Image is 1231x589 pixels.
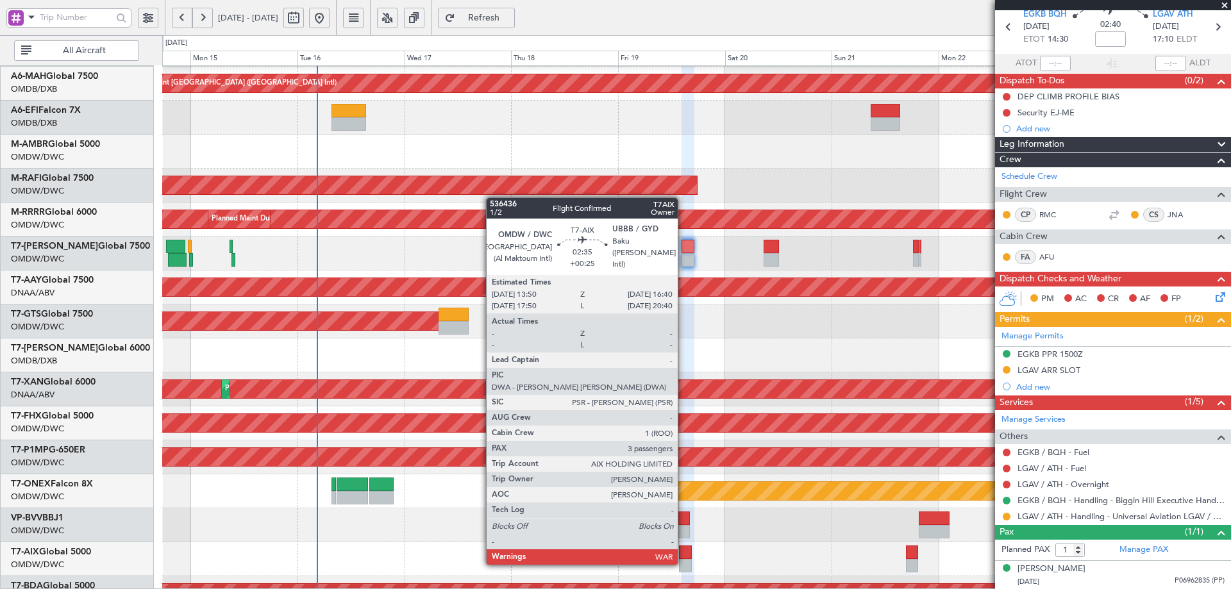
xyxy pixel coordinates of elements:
[11,559,64,570] a: OMDW/DWC
[11,513,42,522] span: VP-BVV
[1185,395,1203,408] span: (1/5)
[11,174,42,183] span: M-RAFI
[1000,137,1064,152] span: Leg Information
[1175,576,1225,586] span: P06962835 (PP)
[11,276,94,285] a: T7-AAYGlobal 7500
[1017,107,1075,118] div: Security EJ-ME
[11,185,64,197] a: OMDW/DWC
[1075,293,1087,306] span: AC
[11,547,39,556] span: T7-AIX
[939,51,1046,66] div: Mon 22
[11,151,64,163] a: OMDW/DWC
[1016,381,1225,392] div: Add new
[11,411,42,420] span: T7-FHX
[218,12,278,24] span: [DATE] - [DATE]
[1153,8,1193,21] span: LGAV ATH
[11,457,64,469] a: OMDW/DWC
[1023,33,1044,46] span: ETOT
[11,140,48,149] span: M-AMBR
[1119,543,1168,556] a: Manage PAX
[1108,293,1119,306] span: CR
[1000,229,1048,244] span: Cabin Crew
[1000,272,1121,286] span: Dispatch Checks and Weather
[1017,511,1225,522] a: LGAV / ATH - Handling - Universal Aviation LGAV / ATH
[1000,187,1047,202] span: Flight Crew
[573,481,653,501] div: Planned Maint Nurnberg
[11,479,93,488] a: T7-ONEXFalcon 8X
[458,13,510,22] span: Refresh
[1001,413,1066,426] a: Manage Services
[11,389,54,401] a: DNAA/ABV
[11,445,49,454] span: T7-P1MP
[11,287,54,299] a: DNAA/ABV
[11,344,98,353] span: T7-[PERSON_NAME]
[1048,33,1068,46] span: 14:30
[832,51,939,66] div: Sun 21
[165,38,187,49] div: [DATE]
[1000,74,1064,88] span: Dispatch To-Dos
[11,411,94,420] a: T7-FHXGlobal 5000
[1140,293,1150,306] span: AF
[1000,153,1021,167] span: Crew
[11,377,44,386] span: T7-XAN
[1000,429,1028,444] span: Others
[1017,91,1119,102] div: DEP CLIMB PROFILE BIAS
[11,83,57,95] a: OMDB/DXB
[405,51,512,66] div: Wed 17
[1001,543,1050,556] label: Planned PAX
[11,355,57,367] a: OMDB/DXB
[297,51,405,66] div: Tue 16
[11,117,57,129] a: OMDB/DXB
[1000,395,1033,410] span: Services
[1040,56,1071,71] input: --:--
[11,547,91,556] a: T7-AIXGlobal 5000
[1017,463,1086,474] a: LGAV / ATH - Fuel
[1185,312,1203,326] span: (1/2)
[1017,479,1109,490] a: LGAV / ATH - Overnight
[11,242,98,251] span: T7-[PERSON_NAME]
[122,74,337,93] div: Planned Maint [GEOGRAPHIC_DATA] ([GEOGRAPHIC_DATA] Intl)
[11,106,38,115] span: A6-EFI
[11,140,100,149] a: M-AMBRGlobal 5000
[1185,74,1203,87] span: (0/2)
[1001,330,1064,343] a: Manage Permits
[1016,123,1225,134] div: Add new
[1015,250,1036,264] div: FA
[1001,170,1057,183] a: Schedule Crew
[1143,208,1164,222] div: CS
[1017,563,1085,576] div: [PERSON_NAME]
[1017,447,1089,458] a: EGKB / BQH - Fuel
[1000,525,1014,540] span: Pax
[1100,19,1121,31] span: 02:40
[1168,209,1196,220] a: JNA
[225,379,351,399] div: Planned Maint Dubai (Al Maktoum Intl)
[438,8,515,28] button: Refresh
[1017,495,1225,506] a: EGKB / BQH - Handling - Biggin Hill Executive Handling EGKB / BQH
[14,40,139,61] button: All Aircraft
[11,377,96,386] a: T7-XANGlobal 6000
[11,423,64,435] a: OMDW/DWC
[618,51,725,66] div: Fri 19
[1185,525,1203,538] span: (1/1)
[1023,8,1067,21] span: EGKB BQH
[1171,293,1181,306] span: FP
[511,51,618,66] div: Thu 18
[11,321,64,333] a: OMDW/DWC
[1016,57,1037,70] span: ATOT
[1023,21,1050,33] span: [DATE]
[1039,251,1068,263] a: AFU
[1000,312,1030,327] span: Permits
[1177,33,1197,46] span: ELDT
[1039,209,1068,220] a: RMC
[1017,577,1039,586] span: [DATE]
[725,51,832,66] div: Sat 20
[11,276,42,285] span: T7-AAY
[212,210,338,229] div: Planned Maint Dubai (Al Maktoum Intl)
[11,253,64,265] a: OMDW/DWC
[11,310,93,319] a: T7-GTSGlobal 7500
[1015,208,1036,222] div: CP
[11,106,81,115] a: A6-EFIFalcon 7X
[34,46,135,55] span: All Aircraft
[1153,33,1173,46] span: 17:10
[11,174,94,183] a: M-RAFIGlobal 7500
